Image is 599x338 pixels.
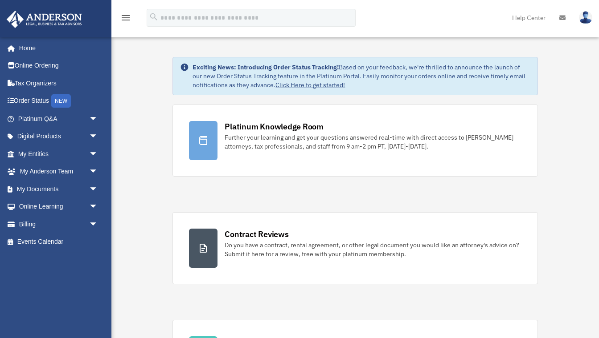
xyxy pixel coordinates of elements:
[172,105,537,177] a: Platinum Knowledge Room Further your learning and get your questions answered real-time with dire...
[6,110,111,128] a: Platinum Q&Aarrow_drop_down
[120,16,131,23] a: menu
[193,63,339,71] strong: Exciting News: Introducing Order Status Tracking!
[89,163,107,181] span: arrow_drop_down
[89,128,107,146] span: arrow_drop_down
[89,198,107,216] span: arrow_drop_down
[275,81,345,89] a: Click Here to get started!
[6,215,111,233] a: Billingarrow_drop_down
[89,110,107,128] span: arrow_drop_down
[225,241,521,258] div: Do you have a contract, rental agreement, or other legal document you would like an attorney's ad...
[120,12,131,23] i: menu
[6,180,111,198] a: My Documentsarrow_drop_down
[51,94,71,108] div: NEW
[6,145,111,163] a: My Entitiesarrow_drop_down
[6,74,111,92] a: Tax Organizers
[6,233,111,251] a: Events Calendar
[6,163,111,181] a: My Anderson Teamarrow_drop_down
[89,215,107,233] span: arrow_drop_down
[225,133,521,151] div: Further your learning and get your questions answered real-time with direct access to [PERSON_NAM...
[6,128,111,145] a: Digital Productsarrow_drop_down
[225,229,288,240] div: Contract Reviews
[172,212,537,284] a: Contract Reviews Do you have a contract, rental agreement, or other legal document you would like...
[193,63,530,89] div: Based on your feedback, we're thrilled to announce the launch of our new Order Status Tracking fe...
[4,11,85,28] img: Anderson Advisors Platinum Portal
[6,198,111,216] a: Online Learningarrow_drop_down
[579,11,592,24] img: User Pic
[89,145,107,163] span: arrow_drop_down
[6,92,111,110] a: Order StatusNEW
[6,57,111,75] a: Online Ordering
[6,39,107,57] a: Home
[149,12,159,22] i: search
[225,121,324,132] div: Platinum Knowledge Room
[89,180,107,198] span: arrow_drop_down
